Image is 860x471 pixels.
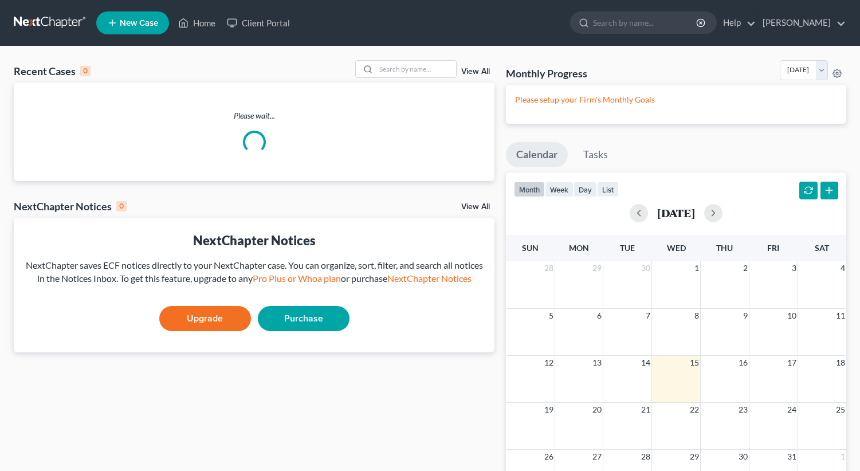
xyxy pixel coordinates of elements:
[767,243,779,253] span: Fri
[573,142,618,167] a: Tasks
[548,309,555,323] span: 5
[640,450,651,464] span: 28
[545,182,574,197] button: week
[835,309,846,323] span: 11
[543,261,555,275] span: 28
[620,243,635,253] span: Tue
[839,450,846,464] span: 1
[786,356,798,370] span: 17
[159,306,251,331] a: Upgrade
[591,356,603,370] span: 13
[574,182,597,197] button: day
[80,66,91,76] div: 0
[645,309,651,323] span: 7
[657,207,695,219] h2: [DATE]
[569,243,589,253] span: Mon
[387,273,472,284] a: NextChapter Notices
[689,450,700,464] span: 29
[515,94,837,105] p: Please setup your Firm's Monthly Goals
[23,259,485,285] div: NextChapter saves ECF notices directly to your NextChapter case. You can organize, sort, filter, ...
[596,309,603,323] span: 6
[689,403,700,417] span: 22
[717,13,756,33] a: Help
[786,450,798,464] span: 31
[757,13,846,33] a: [PERSON_NAME]
[640,261,651,275] span: 30
[172,13,221,33] a: Home
[14,110,494,121] p: Please wait...
[253,273,341,284] a: Pro Plus or Whoa plan
[591,261,603,275] span: 29
[742,261,749,275] span: 2
[543,450,555,464] span: 26
[116,201,127,211] div: 0
[506,142,568,167] a: Calendar
[839,261,846,275] span: 4
[693,309,700,323] span: 8
[591,403,603,417] span: 20
[786,403,798,417] span: 24
[14,199,127,213] div: NextChapter Notices
[221,13,296,33] a: Client Portal
[522,243,539,253] span: Sun
[716,243,733,253] span: Thu
[815,243,829,253] span: Sat
[376,61,456,77] input: Search by name...
[258,306,350,331] a: Purchase
[591,450,603,464] span: 27
[742,309,749,323] span: 9
[835,356,846,370] span: 18
[543,403,555,417] span: 19
[640,356,651,370] span: 14
[506,66,587,80] h3: Monthly Progress
[693,261,700,275] span: 1
[597,182,619,197] button: list
[461,68,490,76] a: View All
[120,19,158,28] span: New Case
[593,12,698,33] input: Search by name...
[835,403,846,417] span: 25
[786,309,798,323] span: 10
[667,243,686,253] span: Wed
[543,356,555,370] span: 12
[737,403,749,417] span: 23
[514,182,545,197] button: month
[461,203,490,211] a: View All
[791,261,798,275] span: 3
[640,403,651,417] span: 21
[689,356,700,370] span: 15
[737,356,749,370] span: 16
[23,231,485,249] div: NextChapter Notices
[14,64,91,78] div: Recent Cases
[737,450,749,464] span: 30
